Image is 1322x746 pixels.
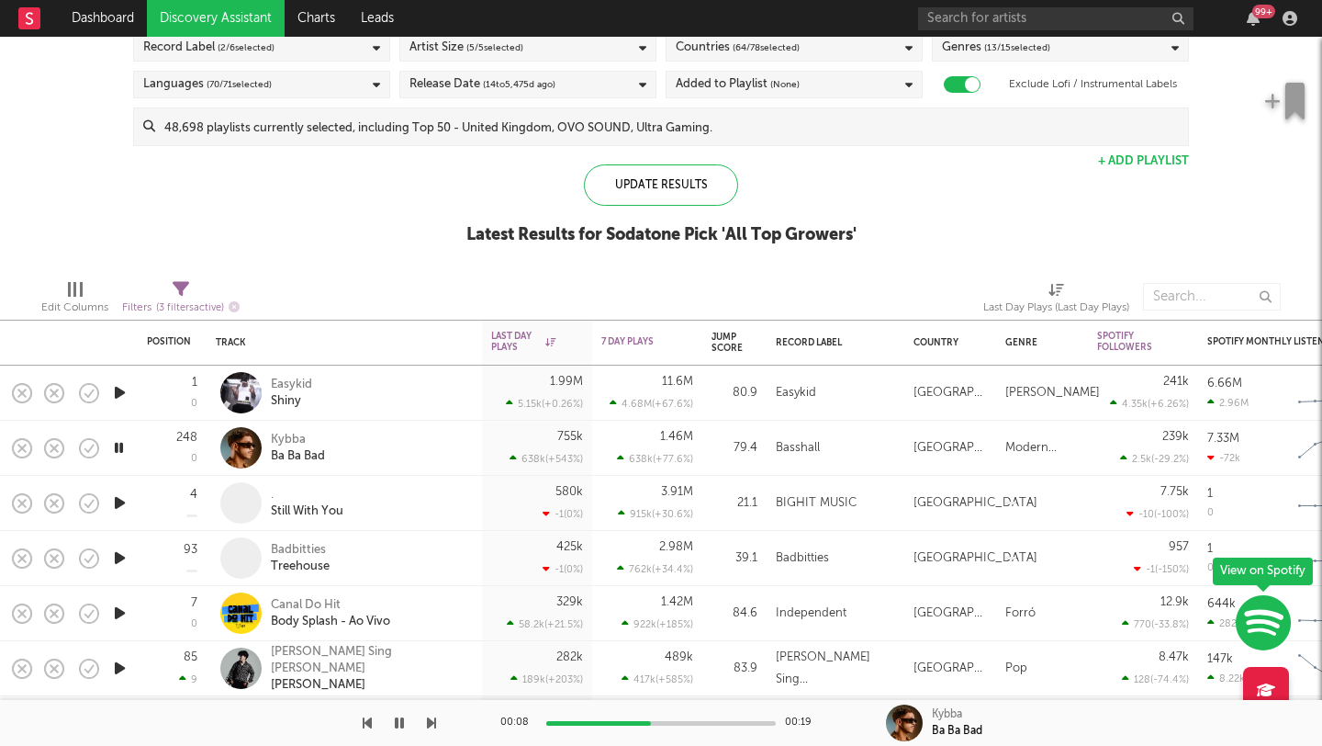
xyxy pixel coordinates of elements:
div: Treehouse [271,559,330,575]
div: 99 + [1252,5,1275,18]
div: 12.9k [1160,596,1189,608]
div: Last Day Plays [491,331,555,353]
div: Body Splash - Ao Vivo [271,614,390,630]
div: BIGHIT MUSIC [776,492,857,514]
span: ( 13 / 15 selected) [984,37,1050,59]
div: 84.6 [711,603,757,625]
div: [PERSON_NAME] Sing [PERSON_NAME] [271,644,468,677]
div: 21.1 [711,492,757,514]
div: -1 ( 0 % ) [543,563,583,575]
div: 762k ( +34.4 % ) [617,563,693,575]
button: 99+ [1247,11,1260,26]
div: 7 Day Plays [601,336,666,347]
div: 2.5k ( -29.2 % ) [1120,453,1189,465]
div: 3.91M [661,486,693,498]
div: 425k [556,541,583,553]
label: Exclude Lofi / Instrumental Labels [1009,73,1177,96]
div: 79.4 [711,437,757,459]
div: Latest Results for Sodatone Pick ' All Top Growers ' [466,224,857,246]
div: 9 [179,673,197,685]
div: 7.33M [1207,433,1239,445]
span: ( 14 to 5,475 d ago) [483,73,555,96]
div: [GEOGRAPHIC_DATA] [913,603,987,625]
div: 147k [1207,653,1233,665]
a: EasykidShiny [271,377,312,410]
div: 638k ( +77.6 % ) [617,453,693,465]
div: 11.6M [662,376,693,388]
div: Kybba [932,706,962,723]
div: 4.35k ( +6.26 % ) [1110,398,1189,410]
div: 0 [191,454,197,464]
div: Badbitties [271,542,330,559]
div: . [271,487,343,503]
div: Pop [1005,658,1027,680]
div: 58.2k ( +21.5 % ) [507,618,583,630]
div: [GEOGRAPHIC_DATA] [913,658,987,680]
div: Filters [122,297,240,320]
div: [GEOGRAPHIC_DATA] [913,548,1037,570]
div: 1 [1207,488,1213,500]
div: 85 [184,651,197,663]
input: Search... [1143,283,1281,311]
span: ( 64 / 78 selected) [733,37,800,59]
div: Jump Score [711,332,743,354]
div: Languages [143,73,272,96]
div: Artist Size [409,37,523,59]
a: .Still With You [271,487,343,520]
a: KybbaBa Ba Bad [271,432,325,465]
div: Edit Columns [41,297,108,319]
div: 189k ( +203 % ) [510,673,583,685]
input: 48,698 playlists currently selected, including Top 50 - United Kingdom, OVO SOUND, Ultra Gaming. [155,108,1188,145]
span: ( 70 / 71 selected) [207,73,272,96]
div: 489k [665,651,693,663]
div: View on Spotify [1213,558,1313,585]
button: + Add Playlist [1098,155,1189,167]
div: 80.9 [711,382,757,404]
div: Kybba [271,432,325,448]
div: 0 [191,619,197,629]
div: Ba Ba Bad [271,448,325,465]
div: Basshall [776,437,820,459]
div: Forró [1005,603,1036,625]
div: -72k [1207,452,1240,464]
a: [PERSON_NAME] Sing [PERSON_NAME][PERSON_NAME] [271,644,468,694]
span: ( 3 filters active) [156,303,224,313]
div: 1 [1207,543,1213,555]
div: Track [216,337,464,348]
div: 0 [191,399,197,409]
div: Shiny [271,393,312,410]
div: 1 [192,377,197,389]
div: [PERSON_NAME] [271,677,468,694]
div: 39.1 [711,548,757,570]
a: Canal Do HitBody Splash - Ao Vivo [271,597,390,630]
div: Release Date [409,73,555,96]
div: Update Results [584,164,738,206]
div: Spotify Followers [1097,331,1161,353]
div: 644k [1207,598,1236,610]
div: [GEOGRAPHIC_DATA] [913,492,1037,514]
div: 922k ( +185 % ) [622,618,693,630]
a: BadbittiesTreehouse [271,542,330,575]
div: 93 [184,544,197,556]
div: Record Label [143,37,274,59]
div: 6.66M [1207,378,1242,390]
div: 7 [191,597,197,609]
div: Easykid [776,382,816,404]
div: 00:19 [785,712,822,734]
div: Easykid [271,377,312,393]
div: 915k ( +30.6 % ) [618,508,693,520]
div: 4 [190,489,197,501]
div: 1.99M [550,376,583,388]
div: 755k [557,431,583,443]
div: [PERSON_NAME] [1005,382,1100,404]
div: Canal Do Hit [271,597,390,614]
div: Modern Dancehall [1005,437,1079,459]
div: 4.68M ( +67.6 % ) [610,398,693,410]
div: 8.47k [1159,651,1189,663]
span: ( 5 / 5 selected) [466,37,523,59]
div: Added to Playlist [676,73,800,96]
div: 580k [555,486,583,498]
div: [GEOGRAPHIC_DATA] [913,382,987,404]
div: 8.22k [1207,673,1245,684]
div: 5.15k ( +0.26 % ) [506,398,583,410]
